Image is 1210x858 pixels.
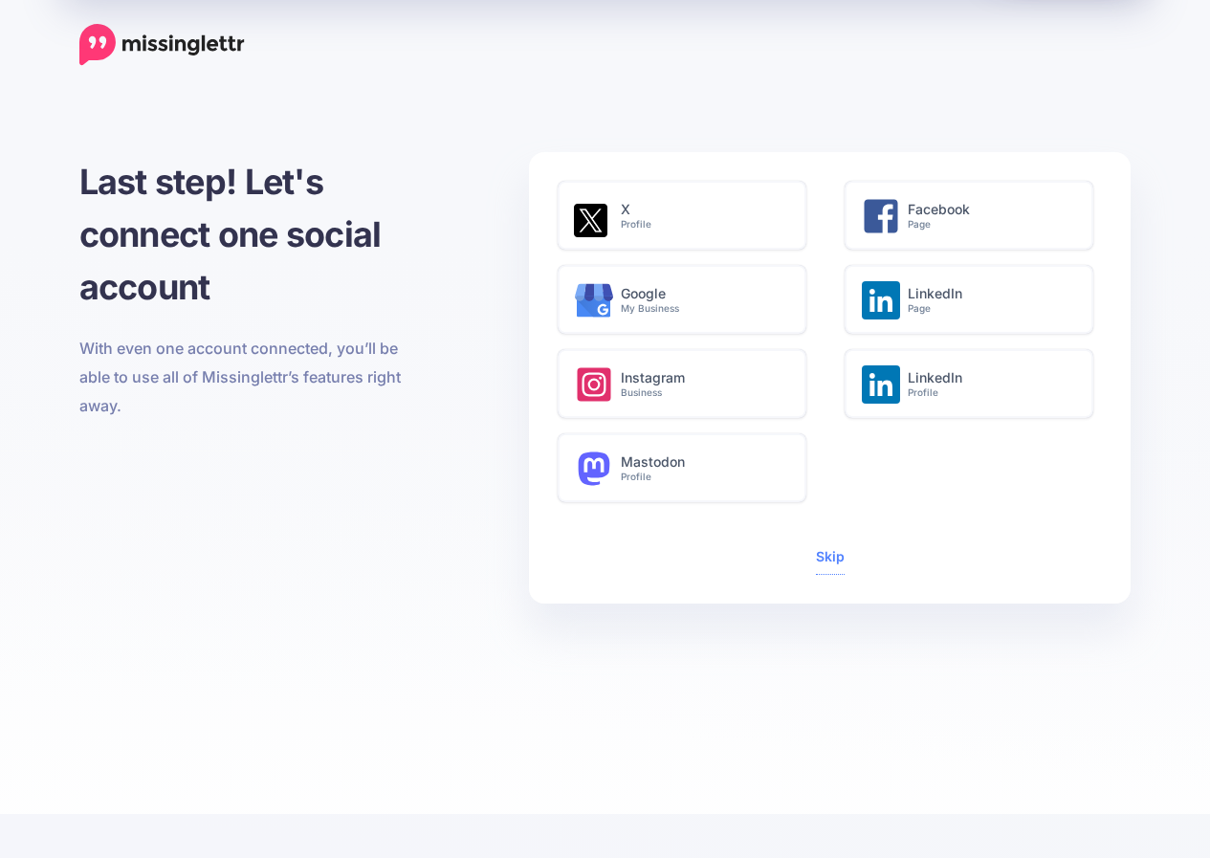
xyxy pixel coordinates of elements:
h6: Facebook [908,202,1072,231]
a: Skip [816,548,845,564]
a: LinkedInPage [845,265,1103,334]
img: twitter-square.png [574,204,607,237]
p: With even one account connected, you’ll be able to use all of Missinglettr’s features right away. [79,334,411,420]
small: My Business [621,302,785,315]
h6: Mastodon [621,454,785,483]
a: MastodonProfile [558,433,816,502]
a: FacebookPage [845,181,1103,250]
a: InstagramBusiness [558,349,816,418]
a: LinkedInProfile [845,349,1103,418]
small: Profile [621,218,785,231]
small: Profile [621,471,785,483]
h6: Google [621,286,785,315]
h6: Instagram [621,370,785,399]
a: XProfile [558,181,816,250]
a: Home [79,24,245,66]
a: GoogleMy Business [558,265,816,334]
small: Business [621,386,785,399]
small: Page [908,302,1072,315]
small: Profile [908,386,1072,399]
img: google-business.svg [575,281,613,319]
span: Last step! Let's connect one social account [79,161,382,308]
small: Page [908,218,1072,231]
h6: LinkedIn [908,370,1072,399]
h6: LinkedIn [908,286,1072,315]
h6: X [621,202,785,231]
